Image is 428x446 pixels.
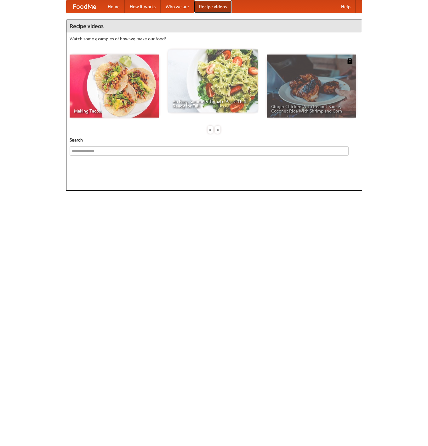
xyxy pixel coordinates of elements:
a: Who we are [161,0,194,13]
h4: Recipe videos [66,20,362,32]
h5: Search [70,137,359,143]
a: Making Tacos [70,55,159,118]
a: Recipe videos [194,0,232,13]
div: « [208,126,213,134]
div: » [215,126,220,134]
span: Making Tacos [74,109,155,113]
a: Home [103,0,125,13]
p: Watch some examples of how we make our food! [70,36,359,42]
a: Help [336,0,356,13]
a: FoodMe [66,0,103,13]
span: An Easy, Summery Tomato Pasta That's Ready for Fall [173,99,253,108]
img: 483408.png [347,58,353,64]
a: An Easy, Summery Tomato Pasta That's Ready for Fall [168,49,258,113]
a: How it works [125,0,161,13]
